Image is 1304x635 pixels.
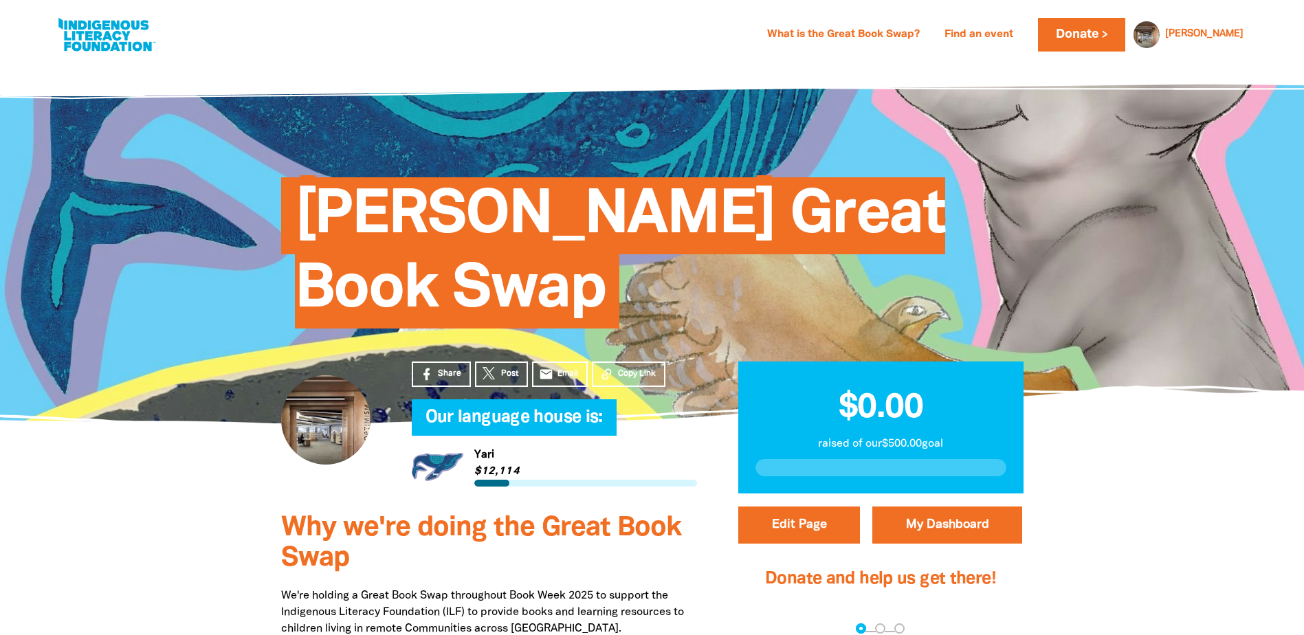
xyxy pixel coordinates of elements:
[856,623,866,634] button: Navigate to step 1 of 3 to enter your donation amount
[501,368,518,380] span: Post
[755,436,1006,452] p: raised of our $500.00 goal
[412,361,471,387] a: Share
[281,515,681,571] span: Why we're doing the Great Book Swap
[426,410,603,436] span: Our language house is:
[936,24,1021,46] a: Find an event
[438,368,461,380] span: Share
[872,506,1022,544] a: My Dashboard
[557,368,578,380] span: Email
[765,571,996,587] span: Donate and help us get there!
[475,361,528,387] a: Post
[592,361,665,387] button: Copy Link
[295,188,945,328] span: [PERSON_NAME] Great Book Swap
[738,506,860,544] button: Edit Page
[894,623,905,634] button: Navigate to step 3 of 3 to enter your payment details
[1038,18,1125,52] a: Donate
[875,623,885,634] button: Navigate to step 2 of 3 to enter your details
[412,422,697,430] h6: My Team
[759,24,928,46] a: What is the Great Book Swap?
[618,368,656,380] span: Copy Link
[839,392,923,424] span: $0.00
[539,367,553,381] i: email
[532,361,588,387] a: emailEmail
